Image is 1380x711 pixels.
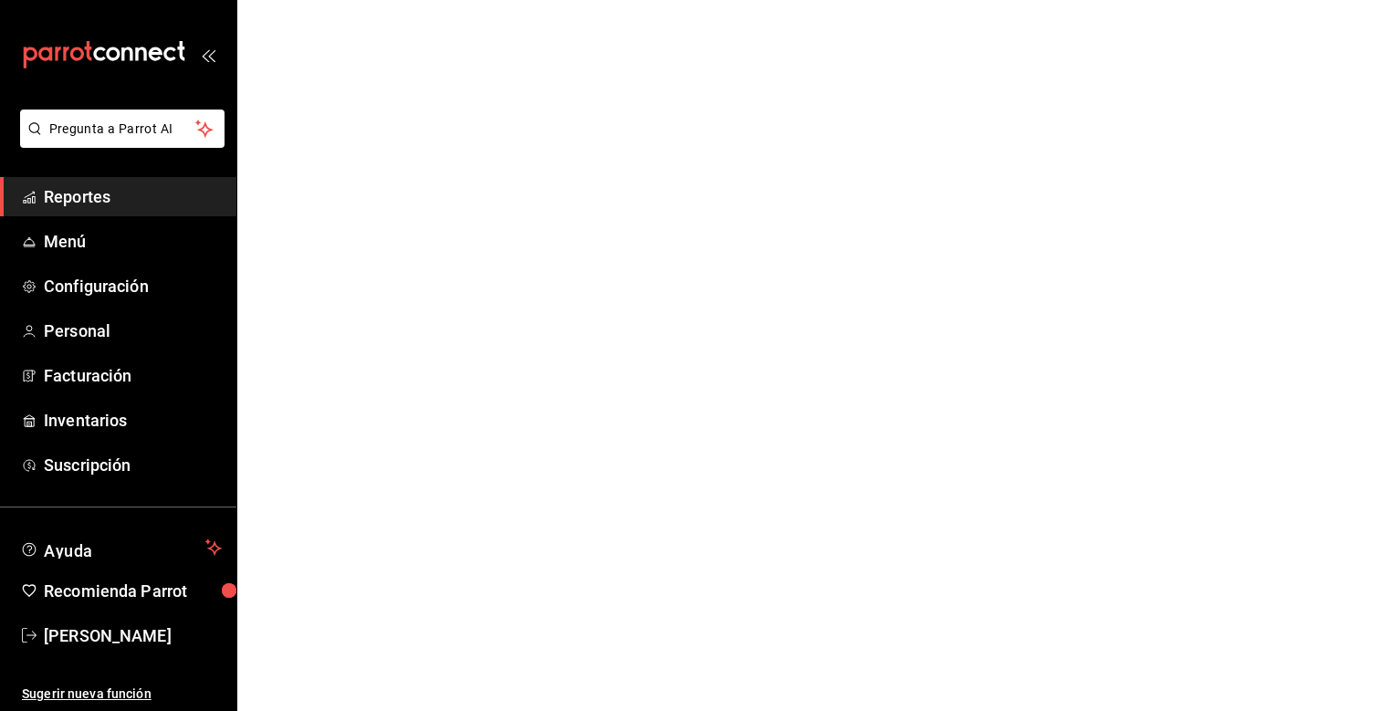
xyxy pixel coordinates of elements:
[44,184,222,209] span: Reportes
[44,274,222,298] span: Configuración
[49,120,196,139] span: Pregunta a Parrot AI
[22,685,222,704] span: Sugerir nueva función
[44,229,222,254] span: Menú
[44,408,222,433] span: Inventarios
[44,453,222,477] span: Suscripción
[44,579,222,603] span: Recomienda Parrot
[44,319,222,343] span: Personal
[44,537,198,559] span: Ayuda
[44,363,222,388] span: Facturación
[44,623,222,648] span: [PERSON_NAME]
[201,47,215,62] button: open_drawer_menu
[20,110,225,148] button: Pregunta a Parrot AI
[13,132,225,152] a: Pregunta a Parrot AI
